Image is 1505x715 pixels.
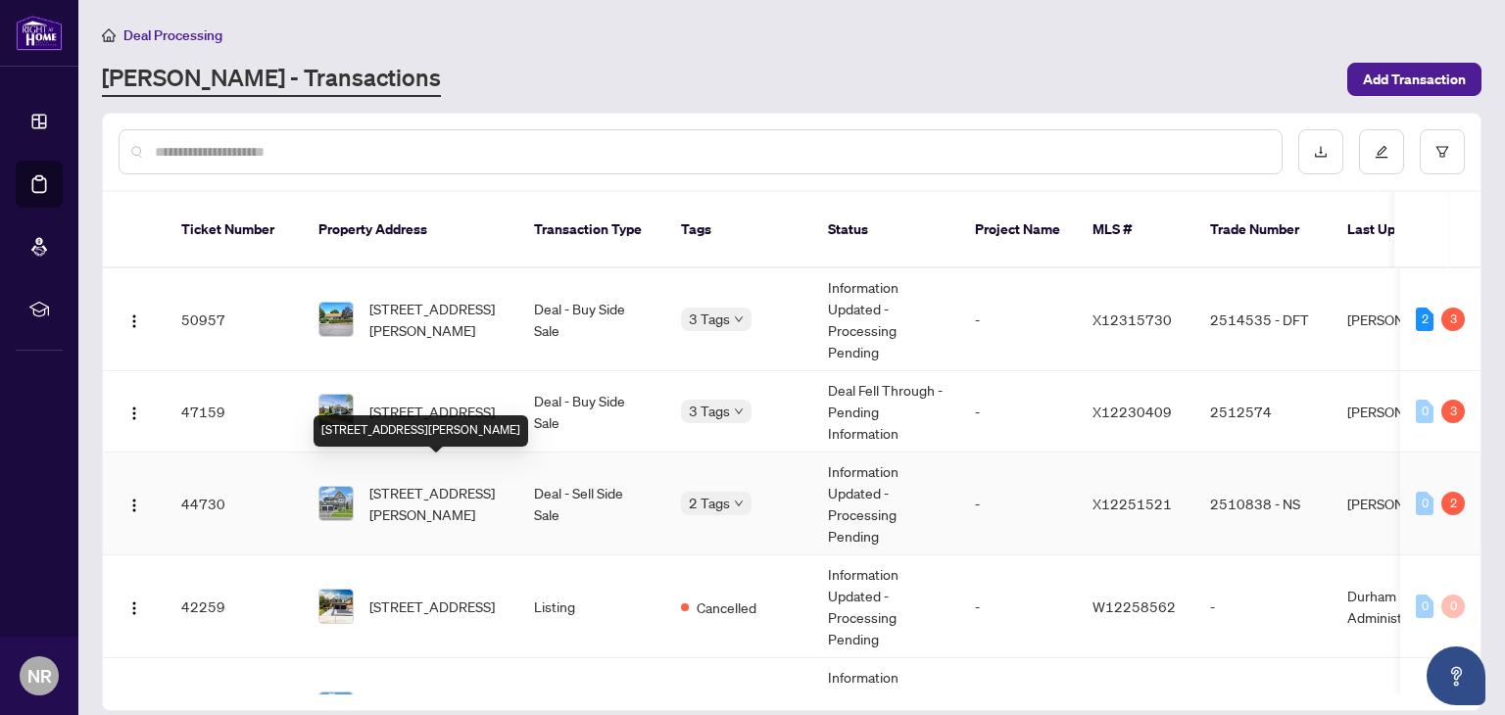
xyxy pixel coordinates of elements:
span: [STREET_ADDRESS] [369,596,495,617]
img: thumbnail-img [319,487,353,520]
span: X12230409 [1092,403,1172,420]
div: [STREET_ADDRESS][PERSON_NAME] [314,415,528,447]
td: Deal - Buy Side Sale [518,371,665,453]
span: filter [1435,145,1449,159]
th: Trade Number [1194,192,1332,268]
span: home [102,28,116,42]
th: MLS # [1077,192,1194,268]
span: Cancelled [697,596,756,618]
img: Logo [126,600,142,616]
td: - [959,453,1077,555]
td: Deal - Sell Side Sale [518,453,665,555]
button: Add Transaction [1347,63,1481,96]
td: Information Updated - Processing Pending [812,555,959,658]
th: Last Updated By [1332,192,1479,268]
td: 50957 [166,268,303,371]
div: 0 [1416,400,1433,423]
td: 42259 [166,555,303,658]
a: [PERSON_NAME] - Transactions [102,62,441,97]
img: Logo [126,313,142,329]
div: 3 [1441,308,1465,331]
span: NR [27,662,52,690]
td: [PERSON_NAME] [1332,371,1479,453]
button: Open asap [1427,646,1485,705]
span: down [734,314,744,324]
span: [STREET_ADDRESS][PERSON_NAME] [369,298,503,341]
button: Logo [119,396,150,427]
td: 2512574 [1194,371,1332,453]
div: 0 [1416,595,1433,618]
img: Logo [126,405,142,421]
img: thumbnail-img [319,590,353,623]
button: edit [1359,129,1404,174]
td: - [959,555,1077,658]
div: 2 [1441,492,1465,515]
button: download [1298,129,1343,174]
button: Logo [119,591,150,622]
span: 3 Tags [689,308,730,330]
th: Tags [665,192,812,268]
img: Logo [126,498,142,513]
span: 2 Tags [689,492,730,514]
td: 2510838 - NS [1194,453,1332,555]
td: Information Updated - Processing Pending [812,453,959,555]
button: Logo [119,488,150,519]
span: download [1314,145,1328,159]
td: Listing [518,555,665,658]
div: 0 [1416,492,1433,515]
th: Status [812,192,959,268]
div: 2 [1416,308,1433,331]
img: logo [16,15,63,51]
div: 0 [1441,595,1465,618]
td: - [959,371,1077,453]
span: Add Transaction [1363,64,1466,95]
span: W12258562 [1092,597,1176,615]
span: [STREET_ADDRESS] [369,401,495,422]
span: 3 Tags [689,400,730,422]
td: - [1194,555,1332,658]
span: Deal Processing [123,26,222,44]
img: thumbnail-img [319,303,353,336]
th: Transaction Type [518,192,665,268]
div: 3 [1441,400,1465,423]
button: Logo [119,304,150,335]
td: [PERSON_NAME] [1332,268,1479,371]
span: edit [1375,145,1388,159]
td: 44730 [166,453,303,555]
th: Project Name [959,192,1077,268]
span: X12315730 [1092,310,1172,328]
span: down [734,406,744,416]
th: Property Address [303,192,518,268]
span: down [734,499,744,508]
td: 2514535 - DFT [1194,268,1332,371]
span: X12251521 [1092,495,1172,512]
td: Information Updated - Processing Pending [812,268,959,371]
td: - [959,268,1077,371]
img: thumbnail-img [319,395,353,428]
span: [STREET_ADDRESS][PERSON_NAME] [369,482,503,525]
td: Durham Administrator [1332,555,1479,658]
td: Deal Fell Through - Pending Information [812,371,959,453]
td: 47159 [166,371,303,453]
td: Deal - Buy Side Sale [518,268,665,371]
th: Ticket Number [166,192,303,268]
td: [PERSON_NAME] [1332,453,1479,555]
button: filter [1420,129,1465,174]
